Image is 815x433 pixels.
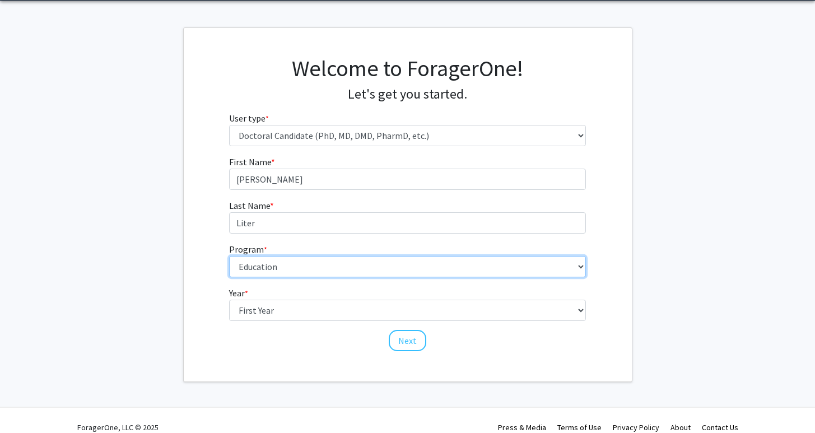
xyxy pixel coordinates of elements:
label: Year [229,286,248,300]
a: Terms of Use [557,422,602,432]
button: Next [389,330,426,351]
a: Contact Us [702,422,738,432]
h1: Welcome to ForagerOne! [229,55,586,82]
span: First Name [229,156,271,167]
h4: Let's get you started. [229,86,586,103]
a: Privacy Policy [613,422,659,432]
a: About [670,422,691,432]
label: User type [229,111,269,125]
label: Program [229,243,267,256]
span: Last Name [229,200,270,211]
iframe: Chat [8,383,48,425]
a: Press & Media [498,422,546,432]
